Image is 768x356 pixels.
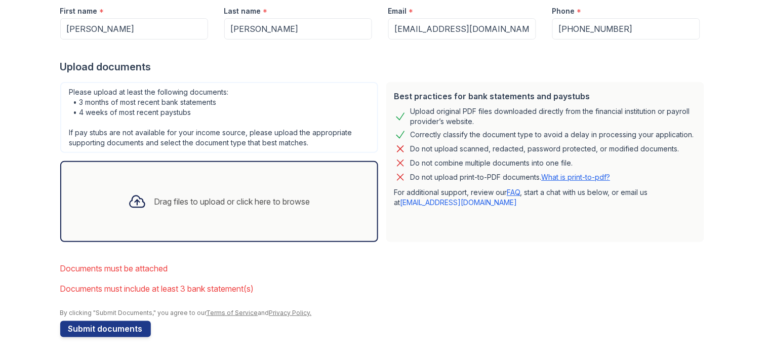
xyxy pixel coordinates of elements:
[411,143,679,155] div: Do not upload scanned, redacted, password protected, or modified documents.
[269,309,312,317] a: Privacy Policy.
[224,6,261,16] label: Last name
[60,258,708,279] li: Documents must be attached
[60,82,378,153] div: Please upload at least the following documents: • 3 months of most recent bank statements • 4 wee...
[60,60,708,74] div: Upload documents
[507,188,520,196] a: FAQ
[388,6,407,16] label: Email
[60,321,151,337] button: Submit documents
[411,157,573,169] div: Do not combine multiple documents into one file.
[207,309,258,317] a: Terms of Service
[154,195,310,208] div: Drag files to upload or click here to browse
[411,129,694,141] div: Correctly classify the document type to avoid a delay in processing your application.
[60,6,98,16] label: First name
[552,6,575,16] label: Phone
[394,187,696,208] p: For additional support, review our , start a chat with us below, or email us at
[400,198,517,207] a: [EMAIL_ADDRESS][DOMAIN_NAME]
[411,172,611,182] p: Do not upload print-to-PDF documents.
[394,90,696,102] div: Best practices for bank statements and paystubs
[60,309,708,317] div: By clicking "Submit Documents," you agree to our and
[411,106,696,127] div: Upload original PDF files downloaded directly from the financial institution or payroll provider’...
[542,173,611,181] a: What is print-to-pdf?
[60,279,708,299] li: Documents must include at least 3 bank statement(s)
